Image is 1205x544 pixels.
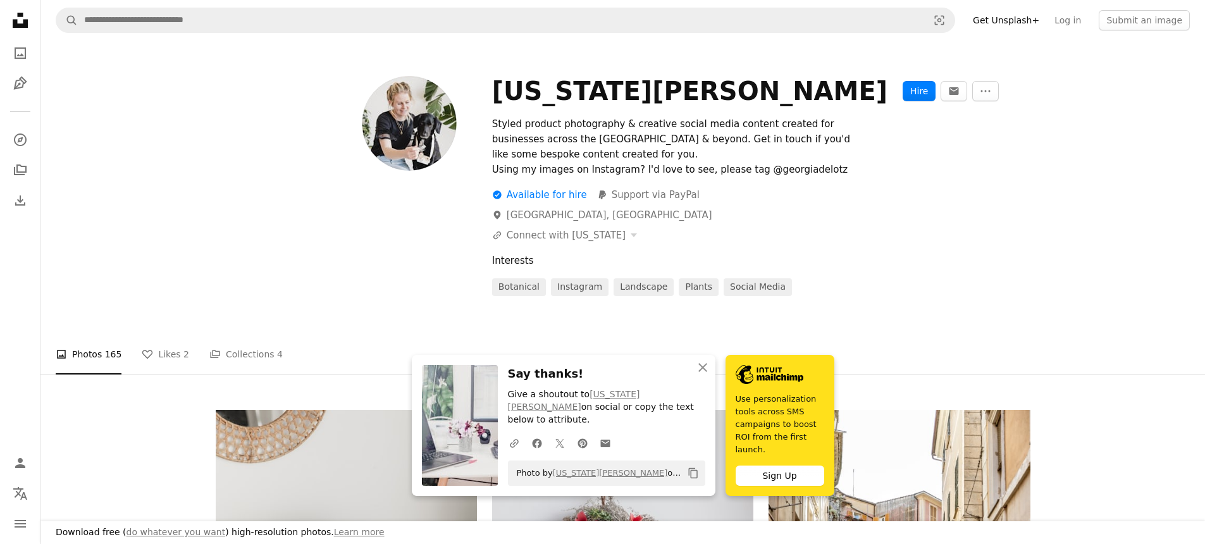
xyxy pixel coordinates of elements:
[510,463,683,483] span: Photo by on
[679,278,719,296] a: plants
[492,76,887,106] div: [US_STATE][PERSON_NAME]
[941,81,967,101] button: Message Georgia
[209,334,283,374] a: Collections 4
[362,76,457,171] img: Avatar of user Georgia de Lotz
[508,388,705,426] p: Give a shoutout to on social or copy the text below to attribute.
[8,481,33,506] button: Language
[8,127,33,152] a: Explore
[553,468,668,478] a: [US_STATE][PERSON_NAME]
[183,347,189,361] span: 2
[492,278,546,296] a: botanical
[1099,10,1190,30] button: Submit an image
[551,278,609,296] a: instagram
[548,430,571,455] a: Share on Twitter
[726,355,834,496] a: Use personalization tools across SMS campaigns to boost ROI from the first launch.Sign Up
[736,466,824,486] div: Sign Up
[277,347,283,361] span: 4
[492,209,712,221] a: [GEOGRAPHIC_DATA], [GEOGRAPHIC_DATA]
[1047,10,1089,30] a: Log in
[127,527,226,537] a: do whatever you want
[736,393,824,456] span: Use personalization tools across SMS campaigns to boost ROI from the first launch.
[492,187,587,202] div: Available for hire
[526,430,548,455] a: Share on Facebook
[8,188,33,213] a: Download History
[597,187,700,202] a: Support via PayPal
[724,278,792,296] a: social media
[965,10,1047,30] a: Get Unsplash+
[8,40,33,66] a: Photos
[614,278,674,296] a: landscape
[492,253,1030,268] div: Interests
[56,8,955,33] form: Find visuals sitewide
[492,116,868,177] div: Styled product photography & creative social media content created for businesses across the [GEO...
[8,71,33,96] a: Illustrations
[683,462,704,484] button: Copy to clipboard
[8,450,33,476] a: Log in / Sign up
[492,228,637,243] button: Connect with [US_STATE]
[594,430,617,455] a: Share over email
[571,430,594,455] a: Share on Pinterest
[903,81,936,101] button: Hire
[334,527,385,537] a: Learn more
[8,8,33,35] a: Home — Unsplash
[8,511,33,536] button: Menu
[508,365,705,383] h3: Say thanks!
[142,334,189,374] a: Likes 2
[56,526,385,539] h3: Download free ( ) high-resolution photos.
[56,8,78,32] button: Search Unsplash
[8,158,33,183] a: Collections
[736,365,803,384] img: file-1690386555781-336d1949dad1image
[924,8,955,32] button: Visual search
[972,81,999,101] button: More Actions
[508,389,640,412] a: [US_STATE][PERSON_NAME]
